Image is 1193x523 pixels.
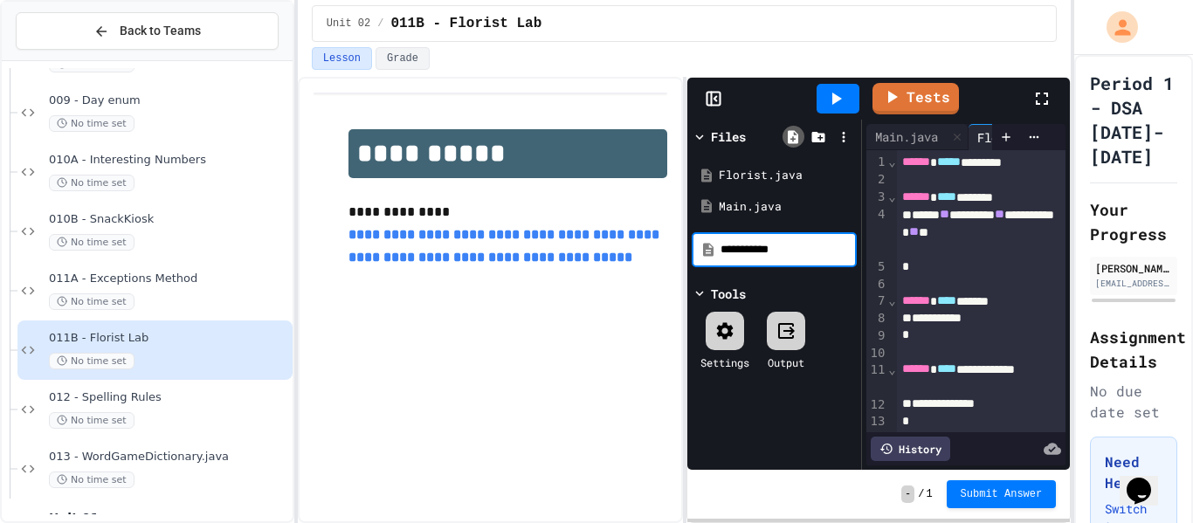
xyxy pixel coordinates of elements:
[1090,197,1177,246] h2: Your Progress
[866,206,888,258] div: 4
[49,93,289,108] span: 009 - Day enum
[866,430,888,448] div: 14
[376,47,430,70] button: Grade
[711,285,746,303] div: Tools
[49,272,289,286] span: 011A - Exceptions Method
[866,189,888,206] div: 3
[719,198,855,216] div: Main.java
[947,480,1057,508] button: Submit Answer
[887,293,896,307] span: Fold line
[49,353,134,369] span: No time set
[1090,381,1177,423] div: No due date set
[49,234,134,251] span: No time set
[866,327,888,345] div: 9
[1090,71,1177,169] h1: Period 1 - DSA [DATE]-[DATE]
[887,362,896,376] span: Fold line
[768,354,804,370] div: Output
[1090,325,1177,374] h2: Assignment Details
[49,331,289,346] span: 011B - Florist Lab
[1105,451,1162,493] h3: Need Help?
[49,115,134,132] span: No time set
[390,13,541,34] span: 011B - Florist Lab
[1088,7,1142,47] div: My Account
[872,83,959,114] a: Tests
[866,310,888,327] div: 8
[711,127,746,146] div: Files
[49,450,289,465] span: 013 - WordGameDictionary.java
[327,17,370,31] span: Unit 02
[866,276,888,293] div: 6
[887,155,896,169] span: Fold line
[49,175,134,191] span: No time set
[918,487,924,501] span: /
[1120,453,1176,506] iframe: chat widget
[866,258,888,276] div: 5
[866,127,947,146] div: Main.java
[377,17,383,31] span: /
[49,212,289,227] span: 010B - SnackKiosk
[866,154,888,171] div: 1
[866,345,888,362] div: 10
[719,167,855,184] div: Florist.java
[961,487,1043,501] span: Submit Answer
[49,471,134,488] span: No time set
[969,124,1092,150] div: Florist.java
[866,413,888,430] div: 13
[926,487,932,501] span: 1
[16,12,279,50] button: Back to Teams
[49,390,289,405] span: 012 - Spelling Rules
[49,153,289,168] span: 010A - Interesting Numbers
[312,47,372,70] button: Lesson
[866,292,888,310] div: 7
[866,396,888,414] div: 12
[866,361,888,396] div: 11
[887,189,896,203] span: Fold line
[1095,277,1172,290] div: [EMAIL_ADDRESS][DOMAIN_NAME]
[871,437,950,461] div: History
[866,171,888,189] div: 2
[866,124,969,150] div: Main.java
[49,293,134,310] span: No time set
[969,128,1070,147] div: Florist.java
[120,22,201,40] span: Back to Teams
[49,412,134,429] span: No time set
[700,354,749,370] div: Settings
[901,485,914,503] span: -
[1095,260,1172,276] div: [PERSON_NAME] [PERSON_NAME]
